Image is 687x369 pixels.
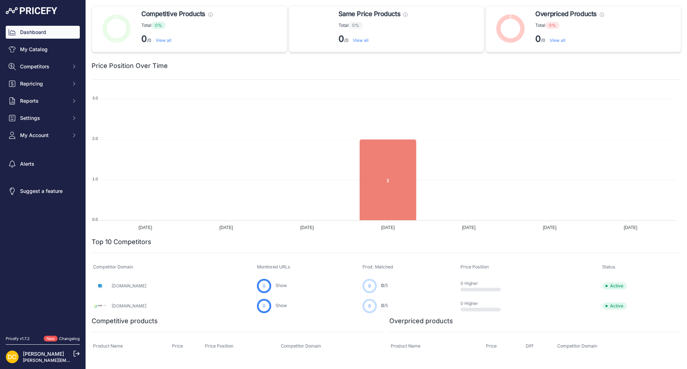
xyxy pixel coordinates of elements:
tspan: 0.0 [92,217,98,222]
tspan: [DATE] [300,225,314,230]
span: Monitored URLs [257,264,290,270]
a: Dashboard [6,26,80,39]
span: Price [486,343,497,349]
span: 0 [381,283,384,288]
tspan: 3.0 [92,96,98,100]
strong: 0 [338,34,344,44]
p: /0 [535,33,604,45]
div: Pricefy v1.7.2 [6,336,30,342]
button: Settings [6,112,80,125]
span: Competitive Products [141,9,205,19]
p: 0 Higher [461,281,506,286]
a: 0/5 [381,283,388,288]
nav: Sidebar [6,26,80,327]
span: 0 [263,283,265,289]
span: Competitor Domain [93,264,133,270]
tspan: [DATE] [624,225,637,230]
a: [PERSON_NAME][EMAIL_ADDRESS][DOMAIN_NAME] [23,358,133,363]
span: Active [602,302,627,310]
button: Repricing [6,77,80,90]
tspan: [DATE] [543,225,556,230]
p: Total [141,22,213,29]
a: Suggest a feature [6,185,80,198]
a: Show [276,303,287,308]
span: Competitor Domain [281,343,321,349]
a: Changelog [59,336,80,341]
tspan: 2.0 [92,136,98,141]
span: Reports [20,97,67,105]
a: View all [550,38,565,43]
h2: Overpriced products [389,316,453,326]
p: 0 Higher [461,301,506,306]
tspan: [DATE] [138,225,152,230]
a: 0/5 [381,303,388,308]
span: Settings [20,115,67,122]
h2: Price Position Over Time [92,61,168,71]
strong: 0 [141,34,147,44]
button: Reports [6,94,80,107]
p: /0 [141,33,213,45]
a: View all [353,38,369,43]
a: Alerts [6,157,80,170]
span: Product Name [93,343,123,349]
span: New [44,336,58,342]
span: Price [172,343,183,349]
span: 0% [349,22,363,29]
span: Diff [526,343,533,349]
p: /0 [338,33,408,45]
span: Price Position [205,343,233,349]
span: Status [602,264,615,270]
img: Pricefy Logo [6,7,57,14]
span: Same Price Products [338,9,400,19]
span: Competitors [20,63,67,70]
span: Competitor Domain [557,343,597,349]
a: Show [276,283,287,288]
a: My Catalog [6,43,80,56]
h2: Competitive products [92,316,158,326]
span: Active [602,282,627,290]
strong: 0 [535,34,541,44]
button: Competitors [6,60,80,73]
span: 0 [381,303,384,308]
tspan: [DATE] [219,225,233,230]
tspan: [DATE] [462,225,476,230]
a: View all [156,38,171,43]
a: [DOMAIN_NAME] [112,303,146,309]
span: Prod. Matched [362,264,393,270]
span: Price Position [461,264,489,270]
span: 0 [368,303,371,309]
span: Overpriced Products [535,9,596,19]
button: My Account [6,129,80,142]
p: Total [535,22,604,29]
p: Total [338,22,408,29]
a: [DOMAIN_NAME] [112,283,146,288]
span: 0 [263,303,265,309]
tspan: 1.0 [92,177,98,181]
span: 0% [151,22,166,29]
span: My Account [20,132,67,139]
a: [PERSON_NAME] [23,351,64,357]
span: Repricing [20,80,67,87]
span: Product Name [391,343,420,349]
tspan: [DATE] [381,225,395,230]
h2: Top 10 Competitors [92,237,151,247]
span: 0 [368,283,371,289]
span: 0% [545,22,560,29]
